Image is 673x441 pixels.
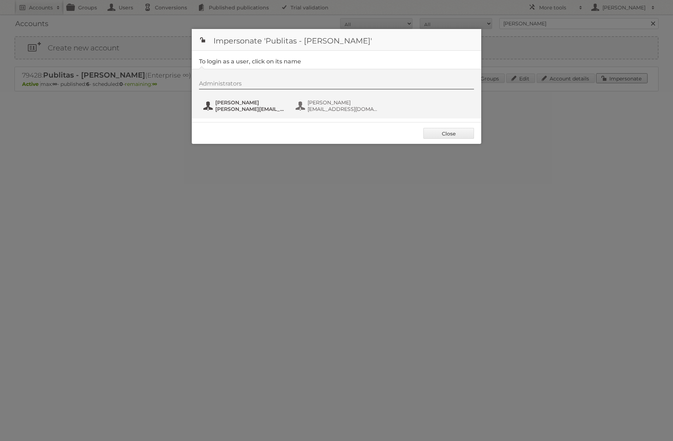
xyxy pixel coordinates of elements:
[308,99,378,106] span: [PERSON_NAME]
[203,99,288,113] button: [PERSON_NAME] [PERSON_NAME][EMAIL_ADDRESS][DOMAIN_NAME]
[199,80,474,90] div: Administrators
[308,106,378,112] span: [EMAIL_ADDRESS][DOMAIN_NAME]
[295,99,380,113] button: [PERSON_NAME] [EMAIL_ADDRESS][DOMAIN_NAME]
[199,58,301,65] legend: To login as a user, click on its name
[192,29,481,51] h1: Impersonate 'Publitas - [PERSON_NAME]'
[423,128,474,139] a: Close
[215,99,285,106] span: [PERSON_NAME]
[215,106,285,112] span: [PERSON_NAME][EMAIL_ADDRESS][DOMAIN_NAME]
